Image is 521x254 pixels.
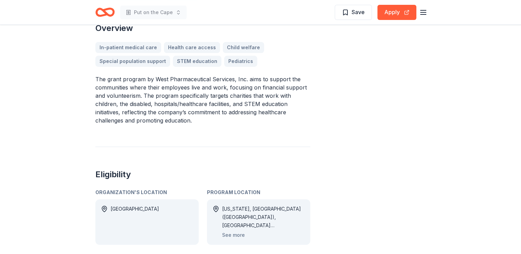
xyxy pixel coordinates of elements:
[95,169,310,180] h2: Eligibility
[134,8,173,17] span: Put on the Cape
[95,188,199,197] div: Organization's Location
[95,75,310,125] p: The grant program by West Pharmaceutical Services, Inc. aims to support the communities where the...
[207,188,310,197] div: Program Location
[222,231,245,239] button: See more
[111,205,159,239] div: [GEOGRAPHIC_DATA]
[95,23,310,34] h2: Overview
[335,5,372,20] button: Save
[377,5,416,20] button: Apply
[352,8,365,17] span: Save
[120,6,187,19] button: Put on the Cape
[95,4,115,20] a: Home
[222,205,305,230] div: [US_STATE], [GEOGRAPHIC_DATA] ([GEOGRAPHIC_DATA]), [GEOGRAPHIC_DATA] ([GEOGRAPHIC_DATA]), [GEOGRA...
